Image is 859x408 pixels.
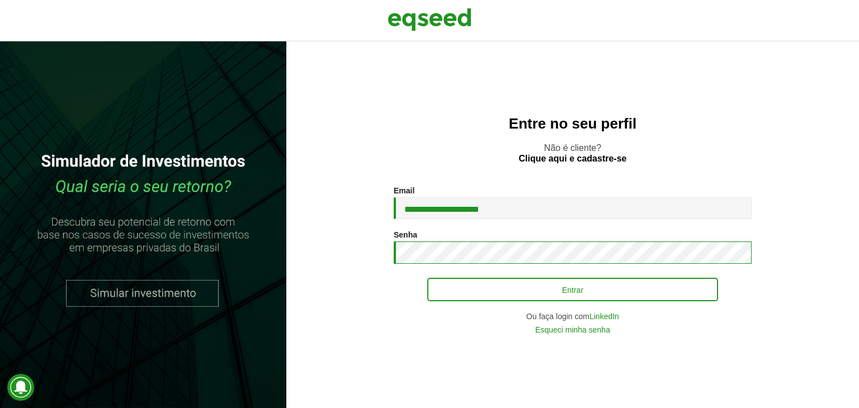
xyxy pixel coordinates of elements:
[309,143,837,164] p: Não é cliente?
[589,312,619,320] a: LinkedIn
[394,312,752,320] div: Ou faça login com
[427,278,718,301] button: Entrar
[535,326,610,334] a: Esqueci minha senha
[394,187,414,194] label: Email
[519,154,627,163] a: Clique aqui e cadastre-se
[388,6,471,34] img: EqSeed Logo
[309,116,837,132] h2: Entre no seu perfil
[394,231,417,239] label: Senha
